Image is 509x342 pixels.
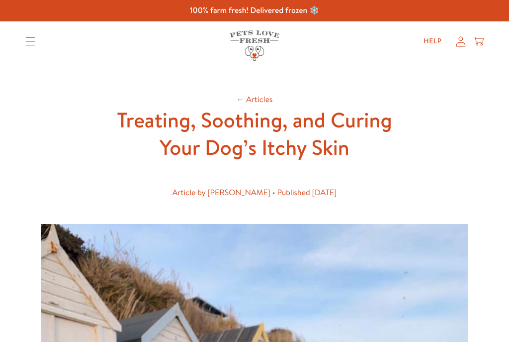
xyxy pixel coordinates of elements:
a: Help [416,31,450,51]
a: ← Articles [236,94,272,105]
img: Pets Love Fresh [230,30,279,61]
div: Article by [PERSON_NAME] • Published [DATE] [111,186,398,200]
summary: Translation missing: en.sections.header.menu [17,29,43,54]
h1: Treating, Soothing, and Curing Your Dog’s Itchy Skin [95,107,414,161]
